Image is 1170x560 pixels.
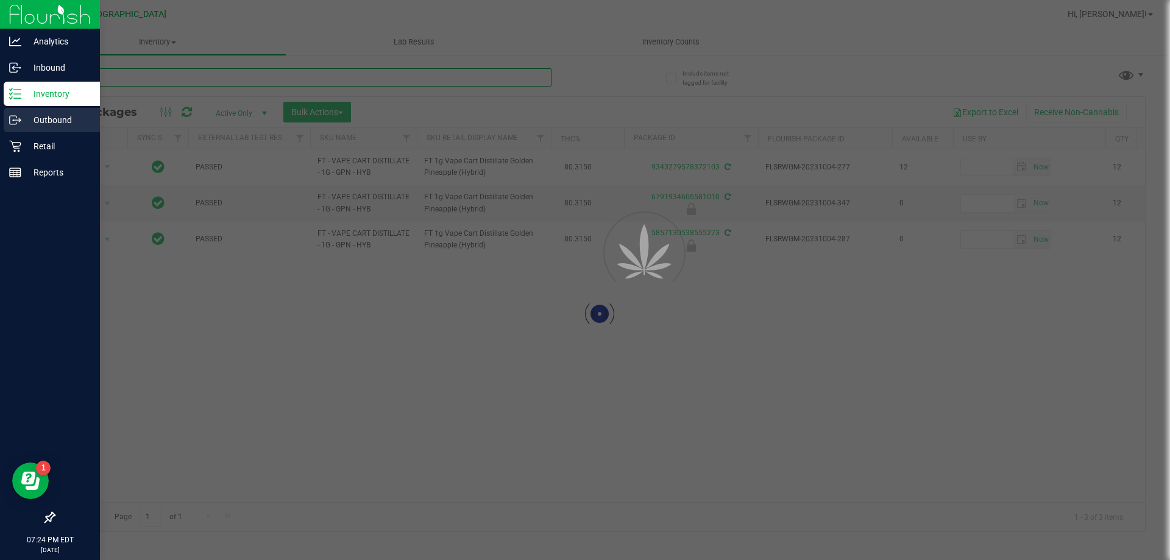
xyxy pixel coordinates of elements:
[9,62,21,74] inline-svg: Inbound
[9,114,21,126] inline-svg: Outbound
[36,461,51,475] iframe: Resource center unread badge
[21,34,94,49] p: Analytics
[21,87,94,101] p: Inventory
[9,166,21,179] inline-svg: Reports
[9,35,21,48] inline-svg: Analytics
[12,463,49,499] iframe: Resource center
[5,545,94,555] p: [DATE]
[9,88,21,100] inline-svg: Inventory
[21,165,94,180] p: Reports
[21,113,94,127] p: Outbound
[21,139,94,154] p: Retail
[9,140,21,152] inline-svg: Retail
[5,534,94,545] p: 07:24 PM EDT
[21,60,94,75] p: Inbound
